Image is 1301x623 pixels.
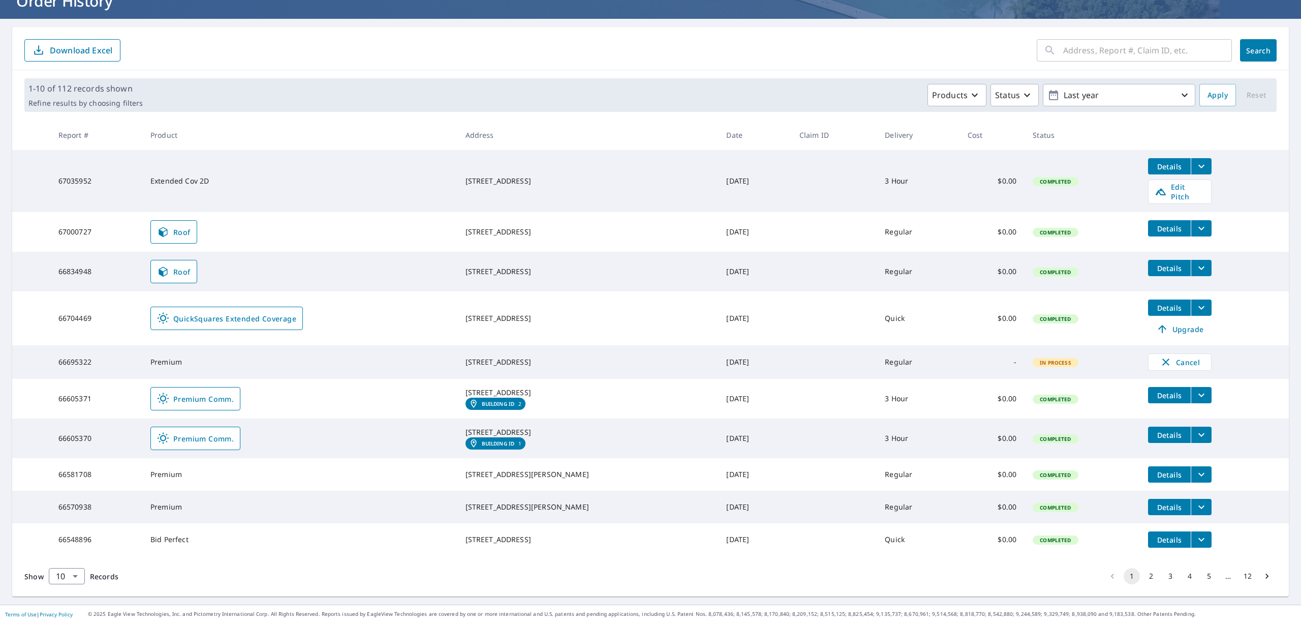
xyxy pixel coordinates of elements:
[50,379,142,419] td: 66605371
[1148,427,1191,443] button: detailsBtn-66605370
[466,227,710,237] div: [STREET_ADDRESS]
[932,89,968,101] p: Products
[142,150,457,212] td: Extended Cov 2D
[50,252,142,291] td: 66834948
[157,432,234,444] span: Premium Comm.
[718,345,791,379] td: [DATE]
[142,458,457,491] td: Premium
[1148,321,1212,337] a: Upgrade
[1191,427,1212,443] button: filesDropdownBtn-66605370
[1148,158,1191,174] button: detailsBtn-67035952
[791,120,877,150] th: Claim ID
[995,89,1020,101] p: Status
[1201,568,1217,584] button: Go to page 5
[157,312,296,324] span: QuickSquares Extended Coverage
[5,611,73,617] p: |
[142,523,457,556] td: Bid Perfect
[1124,568,1140,584] button: page 1
[959,523,1025,556] td: $0.00
[50,458,142,491] td: 66581708
[1154,162,1185,171] span: Details
[1154,303,1185,313] span: Details
[959,252,1025,291] td: $0.00
[24,39,120,62] button: Download Excel
[1034,359,1077,366] span: In Process
[1199,84,1236,106] button: Apply
[1191,531,1212,548] button: filesDropdownBtn-66548896
[718,419,791,458] td: [DATE]
[142,120,457,150] th: Product
[1103,568,1277,584] nav: pagination navigation
[959,458,1025,491] td: $0.00
[959,150,1025,212] td: $0.00
[718,252,791,291] td: [DATE]
[877,150,959,212] td: 3 Hour
[927,84,986,106] button: Products
[466,535,710,545] div: [STREET_ADDRESS]
[877,523,959,556] td: Quick
[1248,46,1268,55] span: Search
[1148,353,1212,371] button: Cancel
[50,291,142,345] td: 66704469
[28,82,143,95] p: 1-10 of 112 records shown
[157,226,191,238] span: Roof
[1148,220,1191,236] button: detailsBtn-67000727
[1060,86,1179,104] p: Last year
[150,307,303,330] a: QuickSquares Extended Coverage
[466,266,710,277] div: [STREET_ADDRESS]
[1191,158,1212,174] button: filesDropdownBtn-67035952
[1191,260,1212,276] button: filesDropdownBtn-66834948
[1034,537,1077,544] span: Completed
[482,401,515,407] em: Building ID
[1154,470,1185,480] span: Details
[49,562,85,590] div: 10
[1148,260,1191,276] button: detailsBtn-66834948
[718,212,791,252] td: [DATE]
[1191,466,1212,483] button: filesDropdownBtn-66581708
[88,610,1296,618] p: © 2025 Eagle View Technologies, Inc. and Pictometry International Corp. All Rights Reserved. Repo...
[157,265,191,278] span: Roof
[718,291,791,345] td: [DATE]
[466,313,710,323] div: [STREET_ADDRESS]
[5,611,37,618] a: Terms of Use
[1034,269,1077,276] span: Completed
[959,379,1025,419] td: $0.00
[877,419,959,458] td: 3 Hour
[718,120,791,150] th: Date
[959,345,1025,379] td: -
[28,99,143,108] p: Refine results by choosing filters
[482,440,515,447] em: Building ID
[466,357,710,367] div: [STREET_ADDRESS]
[959,491,1025,523] td: $0.00
[50,45,112,56] p: Download Excel
[1154,430,1185,440] span: Details
[1143,568,1159,584] button: Go to page 2
[1148,466,1191,483] button: detailsBtn-66581708
[1259,568,1275,584] button: Go to next page
[1154,263,1185,273] span: Details
[150,260,197,283] a: Roof
[1159,356,1201,368] span: Cancel
[877,212,959,252] td: Regular
[1154,502,1185,512] span: Details
[877,252,959,291] td: Regular
[959,291,1025,345] td: $0.00
[1182,568,1198,584] button: Go to page 4
[1154,224,1185,233] span: Details
[718,379,791,419] td: [DATE]
[49,568,85,584] div: Show 10 records
[877,491,959,523] td: Regular
[466,437,526,450] a: Building ID1
[718,458,791,491] td: [DATE]
[90,572,118,581] span: Records
[1220,571,1236,581] div: …
[877,291,959,345] td: Quick
[1155,182,1205,201] span: Edit Pitch
[1154,391,1185,400] span: Details
[990,84,1039,106] button: Status
[1148,180,1212,204] a: Edit Pitch
[959,120,1025,150] th: Cost
[150,220,197,244] a: Roof
[1034,229,1077,236] span: Completed
[1034,504,1077,511] span: Completed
